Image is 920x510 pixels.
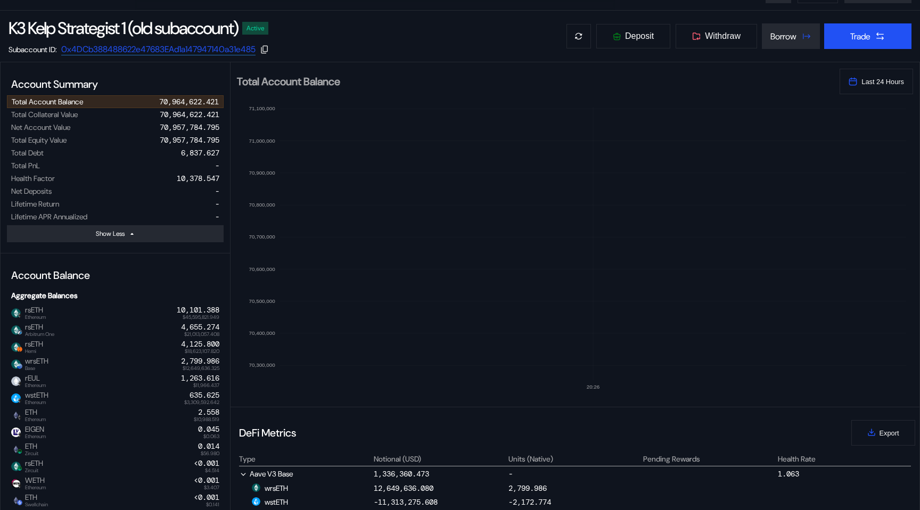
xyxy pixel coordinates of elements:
[61,44,256,55] a: 0x4DCb388488622e47683EAd1a147947140a31e485
[25,434,46,439] span: Ethereum
[12,97,83,106] div: Total Account Balance
[11,110,78,119] div: Total Collateral Value
[11,359,21,369] img: rseth.png
[11,308,21,318] img: rseth.png
[17,330,22,335] img: arbitrum-Dowo5cUs.svg
[508,468,642,479] div: -
[770,31,796,42] div: Borrow
[11,148,44,158] div: Total Debt
[17,415,22,420] img: svg+xml,%3c
[181,323,219,332] div: 4,655.274
[194,493,219,502] div: <0.001
[183,366,219,371] span: $12,649,636.325
[21,459,43,473] span: rsETH
[21,357,48,371] span: wrsETH
[508,483,547,493] div: 2,799.986
[239,468,372,479] div: Aave V3 Base
[215,199,219,209] div: -
[249,170,276,176] text: 70,900,000
[11,342,21,352] img: rseth.png
[190,391,219,400] div: 635.625
[17,500,22,505] img: svg%3e
[21,340,43,353] span: rsETH
[198,442,219,451] div: 0.014
[183,315,219,320] span: $45,595,821.949
[252,497,288,507] div: wstETH
[21,476,46,490] span: WETH
[374,469,429,479] div: 1,336,360.473
[249,105,276,111] text: 71,100,000
[17,312,22,318] img: svg+xml,%3c
[239,454,256,464] div: Type
[198,408,219,417] div: 2.558
[237,76,831,87] h2: Total Account Balance
[587,384,600,390] text: 20:26
[25,485,46,490] span: Ethereum
[762,23,820,49] button: Borrow
[204,485,219,490] span: $3.407
[25,502,48,507] span: Swellchain
[9,45,57,54] div: Subaccount ID:
[861,78,904,86] span: Last 24 Hours
[11,479,21,488] img: weth.png
[7,225,224,242] button: Show Less
[249,202,276,208] text: 70,800,000
[249,362,276,368] text: 70,300,000
[25,366,48,371] span: Base
[25,451,38,456] span: Zircuit
[239,426,296,440] div: DeFi Metrics
[177,306,219,315] div: 10,101.388
[181,374,219,383] div: 1,263.616
[17,364,22,369] img: base-BpWWO12p.svg
[181,340,219,349] div: 4,125.800
[11,410,21,420] img: ethereum.png
[194,459,219,468] div: <0.001
[643,454,700,464] div: Pending Rewards
[25,400,48,405] span: Ethereum
[11,445,21,454] img: ethereum.png
[11,199,59,209] div: Lifetime Return
[9,17,238,39] div: K3 Kelp Strategist 1 (old subaccount)
[11,496,21,505] img: ethereum.png
[11,212,87,221] div: Lifetime APR Annualized
[21,408,46,422] span: ETH
[11,427,21,437] img: eigen.jpg
[252,483,260,492] img: rseth.png
[7,286,224,305] div: Aggregate Balances
[374,497,438,507] div: -11,313,275.608
[508,454,553,464] div: Units (Native)
[21,374,46,388] span: rEUL
[247,24,264,32] div: Active
[840,69,913,94] button: Last 24 Hours
[177,174,219,183] div: 10,378.547
[181,357,219,366] div: 2,799.986
[675,23,758,49] button: Withdraw
[21,425,46,439] span: EIGEN
[160,122,219,132] div: 70,957,784.795
[160,110,219,119] div: 70,964,622.421
[508,497,551,507] div: -2,172.774
[249,266,276,272] text: 70,600,000
[25,468,43,473] span: Zircuit
[824,23,911,49] button: Trade
[11,393,21,403] img: wstETH.png
[181,148,219,158] div: 6,837.627
[184,400,219,405] span: $3,309,592.642
[194,417,219,422] span: $10,988.519
[25,383,46,388] span: Ethereum
[21,442,38,456] span: ETH
[160,135,219,145] div: 70,957,784.795
[159,97,219,106] div: 70,964,622.421
[374,454,421,464] div: Notional (USD)
[374,483,433,493] div: 12,649,636.080
[21,306,46,319] span: rsETH
[96,229,125,238] div: Show Less
[17,449,22,454] img: svg%3e
[21,493,48,507] span: ETH
[194,476,219,485] div: <0.001
[215,212,219,221] div: -
[249,234,276,240] text: 70,700,000
[11,161,40,170] div: Total PnL
[206,502,219,507] span: $0.141
[17,398,22,403] img: svg+xml,%3c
